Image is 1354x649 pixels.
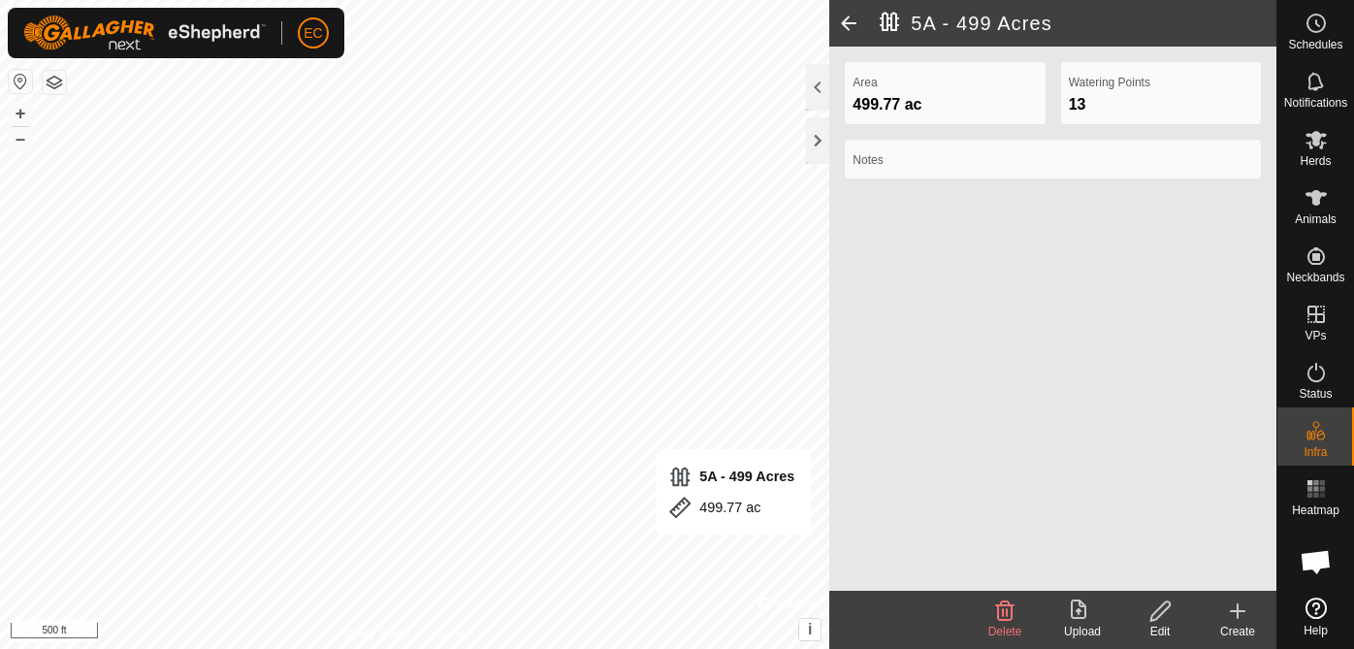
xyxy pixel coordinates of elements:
[1199,623,1276,640] div: Create
[1277,590,1354,644] a: Help
[304,23,322,44] span: EC
[668,496,794,519] div: 499.77 ac
[853,74,1037,91] label: Area
[1286,272,1344,283] span: Neckbands
[668,465,794,488] div: 5A - 499 Acres
[988,625,1022,638] span: Delete
[1288,39,1342,50] span: Schedules
[1287,533,1345,591] div: Open chat
[9,127,32,150] button: –
[43,71,66,94] button: Map Layers
[853,96,921,113] span: 499.77 ac
[1304,446,1327,458] span: Infra
[1305,330,1326,341] span: VPs
[1044,623,1121,640] div: Upload
[1299,388,1332,400] span: Status
[808,621,812,637] span: i
[853,151,1253,169] label: Notes
[9,102,32,125] button: +
[1121,623,1199,640] div: Edit
[9,70,32,93] button: Reset Map
[1069,74,1253,91] label: Watering Points
[434,624,491,641] a: Contact Us
[1295,213,1337,225] span: Animals
[1292,504,1339,516] span: Heatmap
[1300,155,1331,167] span: Herds
[799,619,821,640] button: i
[880,12,1276,35] h2: 5A - 499 Acres
[1284,97,1347,109] span: Notifications
[1069,96,1086,113] span: 13
[338,624,411,641] a: Privacy Policy
[1304,625,1328,636] span: Help
[23,16,266,50] img: Gallagher Logo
